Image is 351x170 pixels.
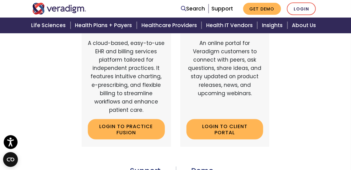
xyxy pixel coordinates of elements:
iframe: Drift Chat Widget [233,126,344,163]
button: Open CMP widget [3,152,18,167]
p: An online portal for Veradigm customers to connect with peers, ask questions, share ideas, and st... [186,39,263,115]
a: Healthcare Providers [138,18,202,33]
a: Insights [258,18,288,33]
a: Login to Practice Fusion [88,119,165,139]
a: Get Demo [243,3,281,15]
a: Support [212,5,233,12]
img: Veradigm logo [32,3,86,14]
a: Login to Client Portal [186,119,263,139]
a: Health Plans + Payers [71,18,138,33]
a: Login [287,2,316,15]
a: About Us [288,18,324,33]
p: A cloud-based, easy-to-use EHR and billing services platform tailored for independent practices. ... [88,39,165,115]
a: Search [181,5,205,13]
a: Health IT Vendors [202,18,258,33]
a: Life Sciences [27,18,71,33]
